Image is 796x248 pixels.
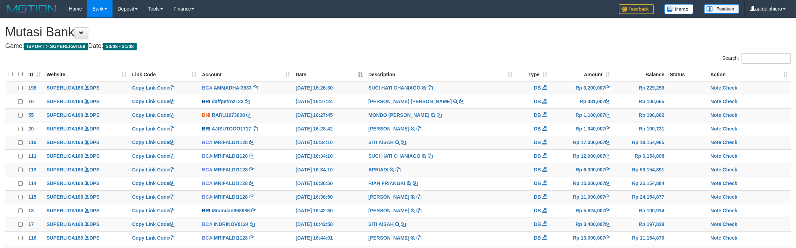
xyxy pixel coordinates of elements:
[605,153,610,159] a: Copy Rp 12,000,007 to clipboard
[202,167,212,172] span: BCA
[534,112,541,118] span: DB
[202,99,210,104] span: BRI
[605,140,610,145] a: Copy Rp 17,000,007 to clipboard
[132,126,174,132] a: Copy Link Code
[428,153,433,159] a: Copy SUCI HATI CHANIAGO to clipboard
[132,99,174,104] a: Copy Link Code
[550,108,613,122] td: Rp 1,100,007
[5,3,58,14] img: MOTION_logo.png
[605,180,610,186] a: Copy Rp 15,000,007 to clipboard
[249,153,254,159] a: Copy MRIFALDI1128 to clipboard
[28,167,36,172] span: 113
[46,180,83,186] a: SUPERLIGA168
[5,25,791,39] h1: Mutasi Bank
[723,167,737,172] a: Check
[550,68,613,81] th: Amount: activate to sort column ascending
[723,153,737,159] a: Check
[249,180,254,186] a: Copy MRIFALDI1128 to clipboard
[28,180,36,186] span: 114
[293,218,366,231] td: [DATE] 16:42:58
[366,68,515,81] th: Description: activate to sort column ascending
[368,85,420,91] a: SUCI HATI CHANIAGO
[132,167,174,172] a: Copy Link Code
[214,140,248,145] a: MRIFALDI1128
[293,68,366,81] th: Date: activate to sort column descending
[710,208,721,213] a: Note
[44,190,129,204] td: DPS
[723,112,737,118] a: Check
[46,99,83,104] a: SUPERLIGA168
[293,136,366,149] td: [DATE] 16:34:10
[401,140,406,145] a: Copy SITI AISAH to clipboard
[368,153,420,159] a: SUCI HATI CHANIAGO
[44,95,129,108] td: DPS
[293,95,366,108] td: [DATE] 16:27:24
[710,167,721,172] a: Note
[202,221,212,227] span: BCA
[723,221,737,227] a: Check
[202,235,212,241] span: BCA
[368,208,409,213] a: [PERSON_NAME]
[46,112,83,118] a: SUPERLIGA168
[710,180,721,186] a: Note
[613,122,667,136] td: Rp 100,731
[28,221,34,227] span: 17
[613,218,667,231] td: Rp 197,829
[132,85,174,91] a: Copy Link Code
[550,204,613,218] td: Rp 5,624,007
[199,68,293,81] th: Account: activate to sort column ascending
[605,235,610,241] a: Copy Rp 13,000,007 to clipboard
[212,126,251,132] a: AJISUTOOO1717
[293,81,366,95] td: [DATE] 16:26:30
[214,221,249,227] a: INDRINOV0124
[605,194,610,200] a: Copy Rp 11,000,007 to clipboard
[710,126,721,132] a: Note
[28,194,36,200] span: 115
[253,126,258,132] a: Copy AJISUTOOO1717 to clipboard
[46,221,83,227] a: SUPERLIGA168
[28,208,34,213] span: 13
[550,190,613,204] td: Rp 11,000,007
[44,177,129,190] td: DPS
[214,235,248,241] a: MRIFALDI1128
[253,85,258,91] a: Copy AMMADHAI3533 to clipboard
[613,81,667,95] td: Rp 229,259
[723,194,737,200] a: Check
[293,149,366,163] td: [DATE] 16:34:10
[44,204,129,218] td: DPS
[413,180,418,186] a: Copy RIAN FRIANGKI to clipboard
[613,108,667,122] td: Rp 196,862
[401,221,406,227] a: Copy SITI AISAH to clipboard
[459,99,464,104] a: Copy MUHAMMAD DAFFA PETRO to clipboard
[249,167,254,172] a: Copy MRIFALDI1128 to clipboard
[550,95,613,108] td: Rp 481,007
[417,194,421,200] a: Copy RIDAL RAMADHAN to clipboard
[202,126,210,132] span: BRI
[214,153,248,159] a: MRIFALDI1128
[723,140,737,145] a: Check
[249,140,254,145] a: Copy MRIFALDI1128 to clipboard
[550,149,613,163] td: Rp 12,000,007
[605,112,610,118] a: Copy Rp 1,100,007 to clipboard
[534,221,541,227] span: DB
[293,177,366,190] td: [DATE] 16:36:50
[723,126,737,132] a: Check
[664,4,694,14] img: Button%20Memo.svg
[129,68,199,81] th: Link Code: activate to sort column ascending
[246,112,251,118] a: Copy RARU1673608 to clipboard
[202,208,210,213] span: BRI
[605,99,610,104] a: Copy Rp 481,007 to clipboard
[550,163,613,177] td: Rp 6,000,007
[44,163,129,177] td: DPS
[44,231,129,245] td: DPS
[44,81,129,95] td: DPS
[293,163,366,177] td: [DATE] 16:34:10
[534,194,541,200] span: DB
[534,235,541,241] span: DB
[202,153,212,159] span: BCA
[613,231,667,245] td: Rp 11,154,870
[613,204,667,218] td: Rp 100,914
[534,167,541,172] span: DB
[26,68,44,81] th: ID: activate to sort column ascending
[534,126,541,132] span: DB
